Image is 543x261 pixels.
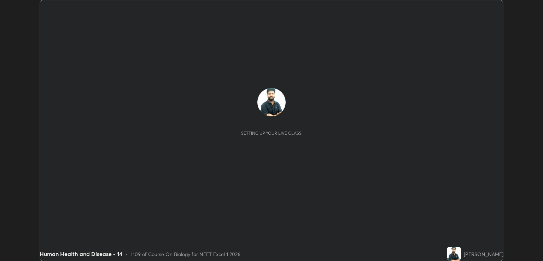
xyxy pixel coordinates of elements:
div: Setting up your live class [241,130,302,136]
div: • [125,250,128,258]
img: 55af2534bffa497aa48d4b680613671a.jpg [257,88,286,116]
div: L109 of Course On Biology for NEET Excel 1 2026 [130,250,240,258]
img: 55af2534bffa497aa48d4b680613671a.jpg [447,247,461,261]
div: [PERSON_NAME] [464,250,503,258]
div: Human Health and Disease - 14 [40,250,122,258]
